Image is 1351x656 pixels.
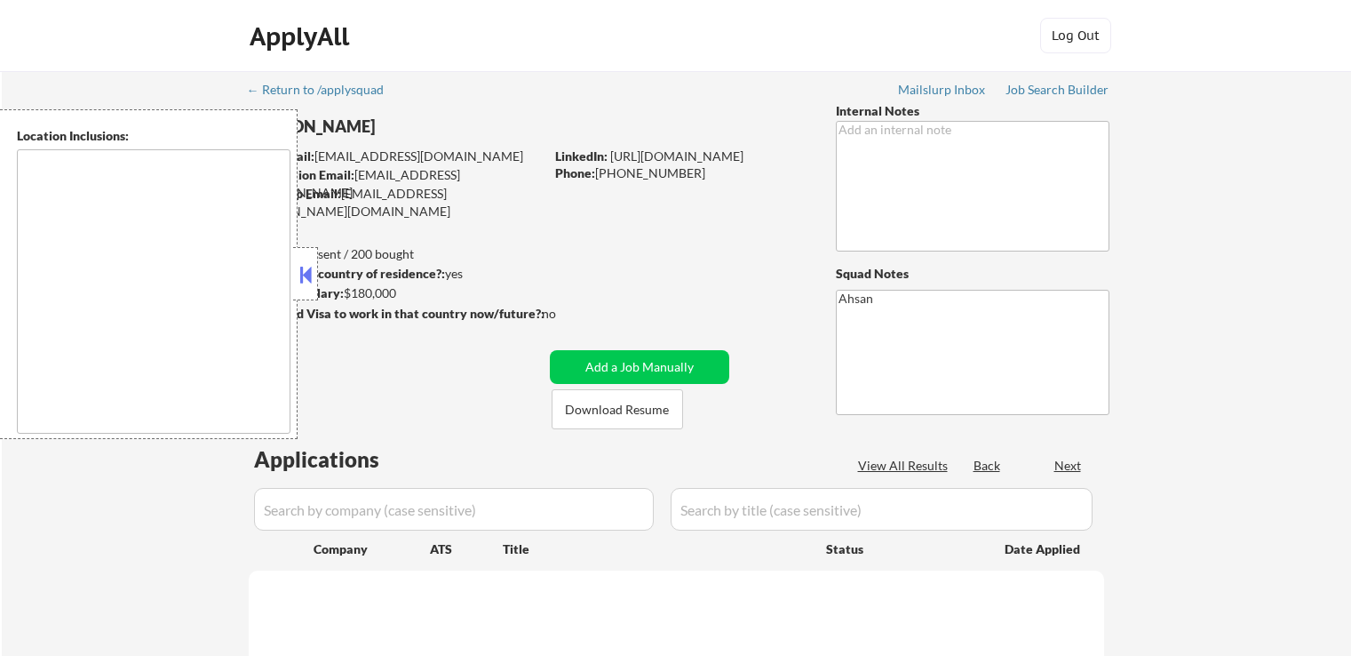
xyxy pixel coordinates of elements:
div: Squad Notes [836,265,1109,283]
div: [EMAIL_ADDRESS][DOMAIN_NAME] [250,148,544,165]
a: Mailslurp Inbox [898,83,987,100]
strong: Can work in country of residence?: [248,266,445,281]
div: Applications [254,449,430,470]
div: Location Inclusions: [17,127,290,145]
div: Job Search Builder [1005,84,1109,96]
div: Company [314,540,430,558]
div: no [542,305,592,323]
div: Next [1054,457,1083,475]
div: $180,000 [248,284,544,302]
div: Back [974,457,1002,475]
div: ← Return to /applysquad [247,84,401,96]
button: Download Resume [552,389,683,429]
input: Search by company (case sensitive) [254,488,654,531]
div: Status [826,532,979,564]
div: [PERSON_NAME] [249,116,614,138]
a: ← Return to /applysquad [247,83,401,100]
strong: LinkedIn: [555,148,608,164]
a: [URL][DOMAIN_NAME] [610,148,743,164]
div: [EMAIL_ADDRESS][PERSON_NAME][DOMAIN_NAME] [249,185,544,220]
div: [EMAIL_ADDRESS][DOMAIN_NAME] [250,166,544,201]
div: View All Results [858,457,953,475]
div: Internal Notes [836,102,1109,120]
strong: Phone: [555,165,595,180]
button: Add a Job Manually [550,350,729,384]
strong: Will need Visa to work in that country now/future?: [249,306,544,321]
div: ApplyAll [250,21,354,52]
div: 175 sent / 200 bought [248,245,544,263]
div: ATS [430,540,503,558]
div: Title [503,540,809,558]
div: yes [248,265,538,283]
div: [PHONE_NUMBER] [555,164,807,182]
button: Log Out [1040,18,1111,53]
div: Date Applied [1005,540,1083,558]
div: Mailslurp Inbox [898,84,987,96]
input: Search by title (case sensitive) [671,488,1093,531]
